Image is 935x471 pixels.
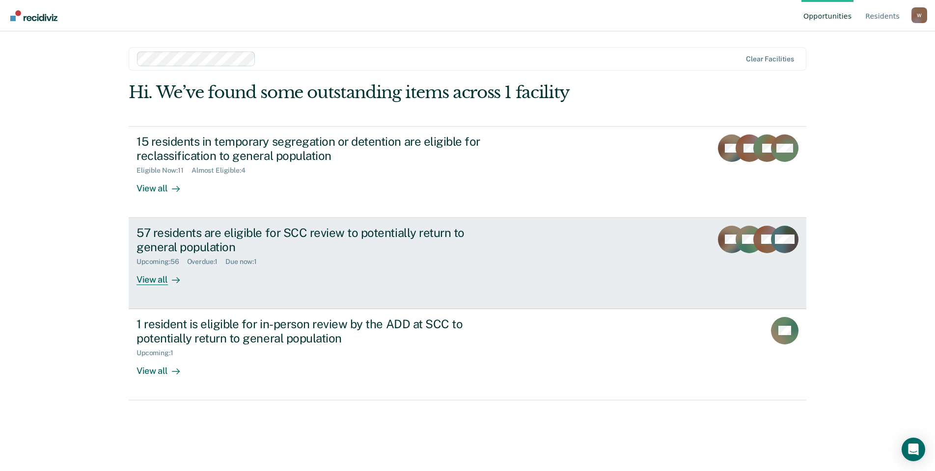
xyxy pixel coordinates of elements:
[911,7,927,23] button: Profile dropdown button
[746,55,794,63] div: Clear facilities
[137,349,181,357] div: Upcoming : 1
[225,258,265,266] div: Due now : 1
[129,82,671,103] div: Hi. We’ve found some outstanding items across 1 facility
[10,10,57,21] img: Recidiviz
[902,438,925,461] div: Open Intercom Messenger
[137,226,481,254] div: 57 residents are eligible for SCC review to potentially return to general population
[137,134,481,163] div: 15 residents in temporary segregation or detention are eligible for reclassification to general p...
[137,258,187,266] div: Upcoming : 56
[137,266,192,285] div: View all
[192,166,253,175] div: Almost Eligible : 4
[129,309,806,400] a: 1 resident is eligible for in-person review by the ADD at SCC to potentially return to general po...
[129,218,806,309] a: 57 residents are eligible for SCC review to potentially return to general populationUpcoming:56Ov...
[137,166,192,175] div: Eligible Now : 11
[137,175,192,194] div: View all
[129,126,806,218] a: 15 residents in temporary segregation or detention are eligible for reclassification to general p...
[137,317,481,345] div: 1 resident is eligible for in-person review by the ADD at SCC to potentially return to general po...
[911,7,927,23] div: W
[187,258,226,266] div: Overdue : 1
[137,357,192,376] div: View all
